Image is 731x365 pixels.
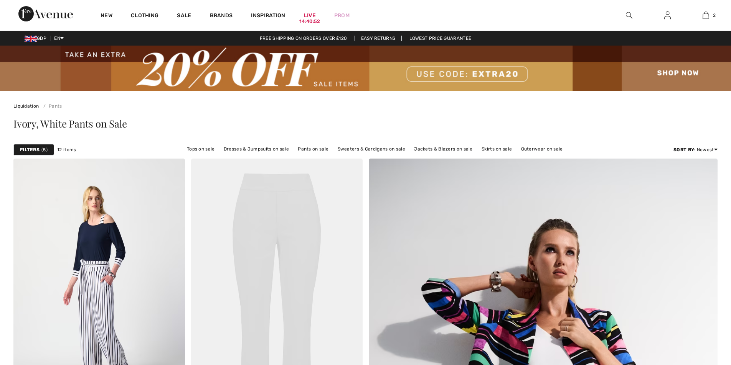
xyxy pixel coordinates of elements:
a: 2 [687,11,724,20]
img: UK Pound [25,36,37,42]
a: Prom [334,11,350,20]
span: 12 items [57,146,76,153]
a: Sale [177,12,191,20]
img: My Info [664,11,671,20]
div: 14:40:52 [299,18,320,25]
a: Sign In [658,11,677,20]
a: New [101,12,112,20]
span: 5 [41,146,48,153]
a: Dresses & Jumpsuits on sale [220,144,293,154]
img: search the website [626,11,632,20]
span: Ivory, White Pants on Sale [13,117,127,130]
a: Pants [40,103,62,109]
div: : Newest [673,146,718,153]
img: 1ère Avenue [18,6,73,21]
a: Pants on sale [294,144,332,154]
span: 2 [713,12,716,19]
strong: Sort By [673,147,694,152]
a: Sweaters & Cardigans on sale [334,144,409,154]
span: GBP [25,36,50,41]
a: Outerwear on sale [517,144,567,154]
a: Tops on sale [183,144,219,154]
img: My Bag [703,11,709,20]
a: Easy Returns [355,36,402,41]
a: Skirts on sale [478,144,516,154]
a: Jackets & Blazers on sale [410,144,477,154]
a: Liquidation [13,103,39,109]
iframe: Opens a widget where you can chat to one of our agents [682,308,723,327]
a: Clothing [131,12,158,20]
a: Brands [210,12,233,20]
strong: Filters [20,146,40,153]
a: Live14:40:52 [304,11,316,20]
a: Free shipping on orders over ₤120 [254,36,353,41]
span: Inspiration [251,12,285,20]
a: Lowest Price Guarantee [403,36,478,41]
span: EN [54,36,64,41]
